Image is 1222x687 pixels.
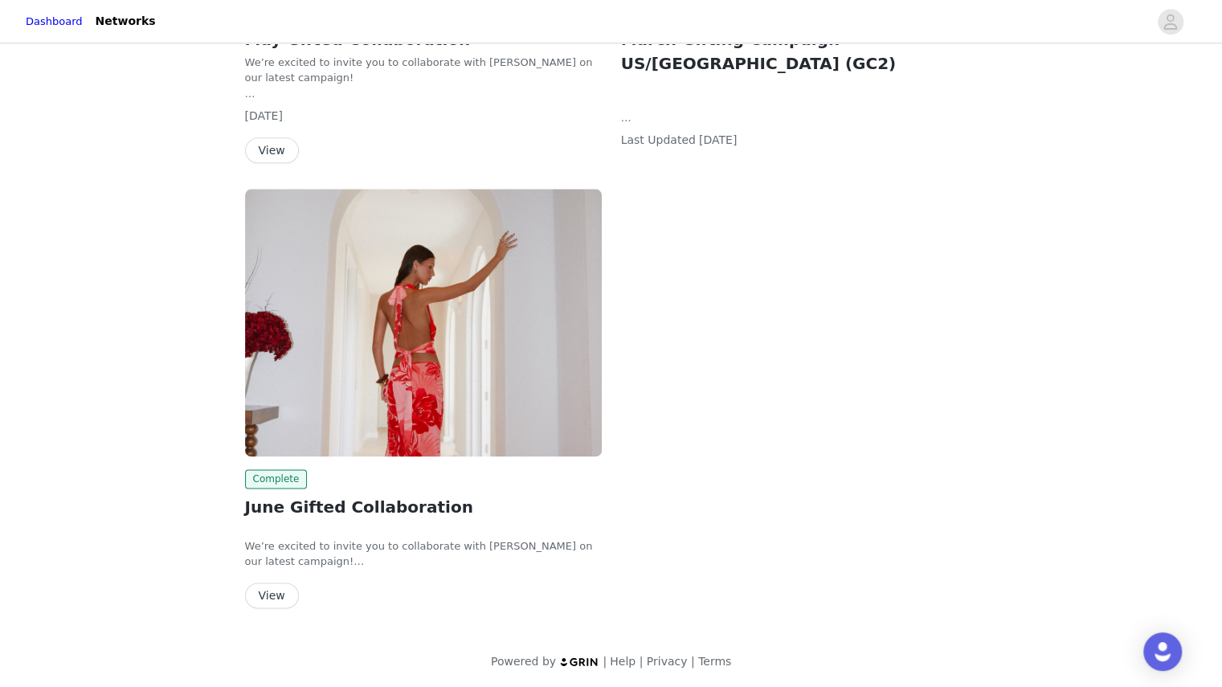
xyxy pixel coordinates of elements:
div: Open Intercom Messenger [1143,632,1182,671]
span: [DATE] [699,133,737,146]
a: Terms [698,655,731,668]
span: Complete [245,469,308,489]
span: | [691,655,695,668]
h2: June Gifted Collaboration [245,495,602,519]
a: View [245,590,299,602]
a: Dashboard [26,14,83,30]
span: [DATE] [245,109,283,122]
span: | [603,655,607,668]
p: We’re excited to invite you to collaborate with [PERSON_NAME] on our latest campaign! [245,538,602,570]
a: View [245,145,299,157]
div: avatar [1163,9,1178,35]
span: Powered by [491,655,556,668]
img: logo [559,656,599,667]
a: Help [610,655,636,668]
img: Peppermayo USA [245,189,602,456]
span: Last Updated [621,133,696,146]
button: View [245,137,299,163]
h2: March Gifting Campaign US/[GEOGRAPHIC_DATA] (GC2) [621,27,978,76]
button: View [245,583,299,608]
span: | [639,655,643,668]
p: We’re excited to invite you to collaborate with [PERSON_NAME] on our latest campaign! [245,55,602,86]
a: Networks [86,3,166,39]
a: Privacy [647,655,688,668]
